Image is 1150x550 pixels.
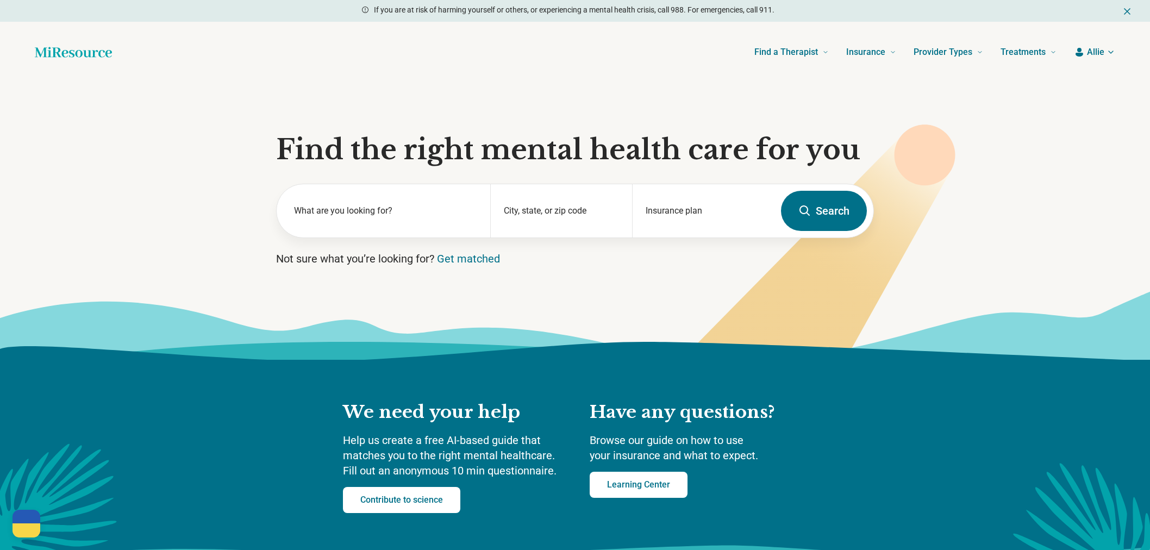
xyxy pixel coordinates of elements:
[294,204,477,217] label: What are you looking for?
[343,433,568,478] p: Help us create a free AI-based guide that matches you to the right mental healthcare. Fill out an...
[1001,45,1046,60] span: Treatments
[1087,46,1104,59] span: Allie
[1074,46,1115,59] button: Allie
[754,45,818,60] span: Find a Therapist
[276,134,874,166] h1: Find the right mental health care for you
[1122,4,1133,17] button: Dismiss
[35,41,112,63] a: Home page
[754,30,829,74] a: Find a Therapist
[374,4,774,16] p: If you are at risk of harming yourself or others, or experiencing a mental health crisis, call 98...
[781,191,867,231] button: Search
[590,401,807,424] h2: Have any questions?
[276,251,874,266] p: Not sure what you’re looking for?
[590,433,807,463] p: Browse our guide on how to use your insurance and what to expect.
[846,30,896,74] a: Insurance
[590,472,687,498] a: Learning Center
[437,252,500,265] a: Get matched
[914,45,972,60] span: Provider Types
[343,487,460,513] a: Contribute to science
[914,30,983,74] a: Provider Types
[846,45,885,60] span: Insurance
[343,401,568,424] h2: We need your help
[1001,30,1057,74] a: Treatments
